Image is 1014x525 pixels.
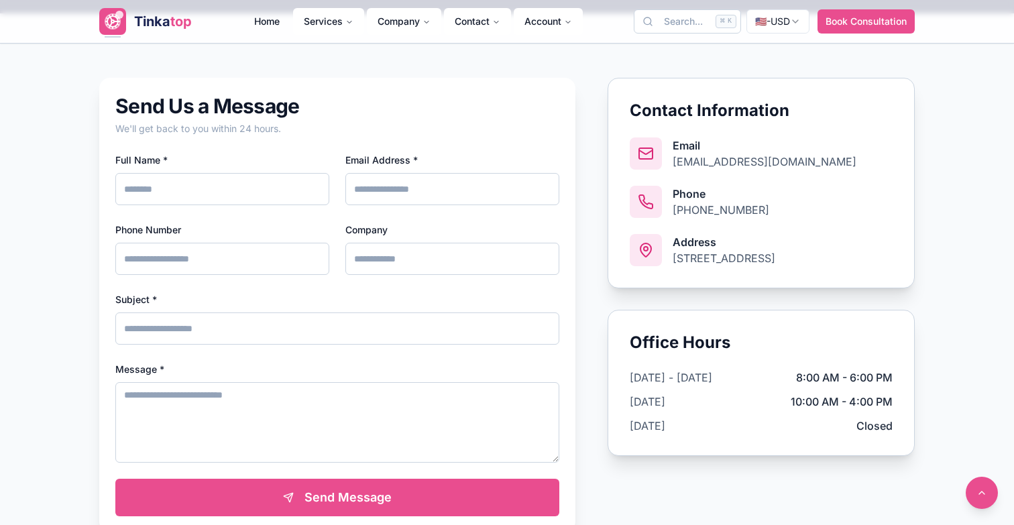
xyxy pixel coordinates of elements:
[115,122,559,135] div: We'll get back to you within 24 hours.
[115,224,181,235] label: Phone Number
[630,369,712,386] span: [DATE] - [DATE]
[630,418,665,434] span: [DATE]
[673,186,769,202] h4: Phone
[243,8,290,35] a: Home
[444,8,511,35] button: Contact
[673,137,856,154] h4: Email
[796,369,893,386] span: 8:00 AM - 6:00 PM
[293,8,364,35] button: Services
[115,479,559,516] button: Send Message
[115,94,559,118] div: Send Us a Message
[243,14,290,27] a: Home
[115,363,164,375] label: Message *
[630,100,893,121] h3: Contact Information
[243,8,583,35] nav: Main
[134,13,170,30] span: Tinka
[345,154,418,166] label: Email Address *
[514,8,583,35] button: Account
[115,294,157,305] label: Subject *
[818,9,915,34] button: Book Consultation
[634,9,741,34] button: Search...⌘K
[99,8,192,35] a: Tinkatop
[367,8,441,35] button: Company
[170,13,192,30] span: top
[856,418,893,434] span: Closed
[673,251,775,265] a: [STREET_ADDRESS]
[115,154,168,166] label: Full Name *
[673,234,775,250] h4: Address
[673,155,856,168] a: [EMAIL_ADDRESS][DOMAIN_NAME]
[664,15,703,28] span: Search...
[630,394,665,410] span: [DATE]
[791,394,893,410] span: 10:00 AM - 4:00 PM
[345,224,388,235] label: Company
[673,203,769,217] a: [PHONE_NUMBER]
[630,332,893,353] h3: Office Hours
